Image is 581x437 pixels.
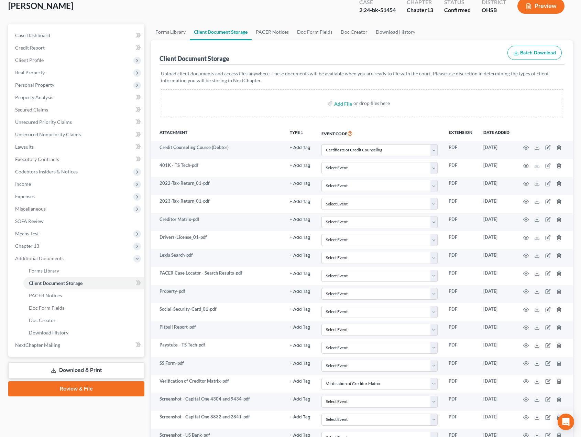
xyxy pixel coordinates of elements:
[478,357,515,375] td: [DATE]
[443,177,478,195] td: PDF
[290,396,310,402] a: + Add Tag
[290,181,310,186] button: + Add Tag
[290,378,310,384] a: + Add Tag
[478,375,515,393] td: [DATE]
[151,195,285,213] td: 2023-Tax-Return_01-pdf
[151,213,285,231] td: Creditor Matrix-pdf
[15,218,44,224] span: SOFA Review
[29,330,68,335] span: Download History
[290,270,310,276] a: + Add Tag
[290,163,310,168] button: + Add Tag
[290,252,310,258] a: + Add Tag
[443,231,478,249] td: PDF
[15,206,46,212] span: Miscellaneous
[15,181,31,187] span: Income
[15,342,60,348] span: NextChapter Mailing
[290,379,310,384] button: + Add Tag
[290,234,310,241] a: + Add Tag
[151,375,285,393] td: Verification of Creditor Matrix-pdf
[290,307,310,312] button: + Add Tag
[478,195,515,213] td: [DATE]
[15,82,54,88] span: Personal Property
[290,360,310,366] a: + Add Tag
[443,195,478,213] td: PDF
[478,303,515,321] td: [DATE]
[151,249,285,267] td: Lexis Search-pdf
[151,159,285,177] td: 401K - TS Tech-pdf
[23,302,144,314] a: Doc Form Fields
[290,343,310,348] button: + Add Tag
[443,321,478,339] td: PDF
[290,146,310,150] button: + Add Tag
[290,217,310,222] button: + Add Tag
[23,289,144,302] a: PACER Notices
[290,130,304,135] button: TYPEunfold_more
[10,215,144,227] a: SOFA Review
[10,153,144,166] a: Executory Contracts
[23,327,144,339] a: Download History
[160,54,229,63] div: Client Document Storage
[15,45,45,51] span: Credit Report
[478,267,515,285] td: [DATE]
[293,24,337,40] a: Doc Form Fields
[151,267,285,285] td: PACER Case Locator - Search Results-pdf
[290,180,310,186] a: + Add Tag
[15,231,39,236] span: Means Test
[23,265,144,277] a: Forms Library
[10,91,144,104] a: Property Analysis
[290,235,310,240] button: + Add Tag
[290,198,310,204] a: + Add Tag
[15,70,45,75] span: Real Property
[520,50,556,56] span: Batch Download
[443,285,478,303] td: PDF
[8,381,144,396] a: Review & File
[151,321,285,339] td: Pitbull Report-pdf
[151,303,285,321] td: Social-Security-Card_01-pdf
[290,342,310,348] a: + Add Tag
[478,249,515,267] td: [DATE]
[290,200,310,204] button: + Add Tag
[290,324,310,330] a: + Add Tag
[478,231,515,249] td: [DATE]
[10,104,144,116] a: Secured Claims
[359,6,396,14] div: 2:24-bk-51454
[443,375,478,393] td: PDF
[407,6,433,14] div: Chapter
[290,325,310,330] button: + Add Tag
[507,46,562,60] button: Batch Download
[151,125,285,141] th: Attachment
[290,414,310,420] a: + Add Tag
[23,314,144,327] a: Doc Creator
[15,131,81,137] span: Unsecured Nonpriority Claims
[300,131,304,135] i: unfold_more
[290,361,310,366] button: + Add Tag
[151,231,285,249] td: Drivers-License_01-pdf
[151,339,285,357] td: Paystubs - TS Tech-pdf
[15,57,44,63] span: Client Profile
[10,29,144,42] a: Case Dashboard
[316,125,443,141] th: Event Code
[15,169,78,174] span: Codebtors Insiders & Notices
[290,415,310,419] button: + Add Tag
[478,159,515,177] td: [DATE]
[478,213,515,231] td: [DATE]
[10,128,144,141] a: Unsecured Nonpriority Claims
[10,141,144,153] a: Lawsuits
[8,1,73,11] span: [PERSON_NAME]
[290,288,310,295] a: + Add Tag
[478,321,515,339] td: [DATE]
[29,280,83,286] span: Client Document Storage
[161,70,563,84] p: Upload client documents and access files anywhere. These documents will be available when you are...
[558,414,574,430] div: Open Intercom Messenger
[15,107,48,113] span: Secured Claims
[151,24,190,40] a: Forms Library
[443,125,478,141] th: Extension
[151,357,285,375] td: SS Form-pdf
[427,7,433,13] span: 13
[443,357,478,375] td: PDF
[10,339,144,351] a: NextChapter Mailing
[290,271,310,276] button: + Add Tag
[290,216,310,223] a: + Add Tag
[10,42,144,54] a: Credit Report
[290,306,310,312] a: + Add Tag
